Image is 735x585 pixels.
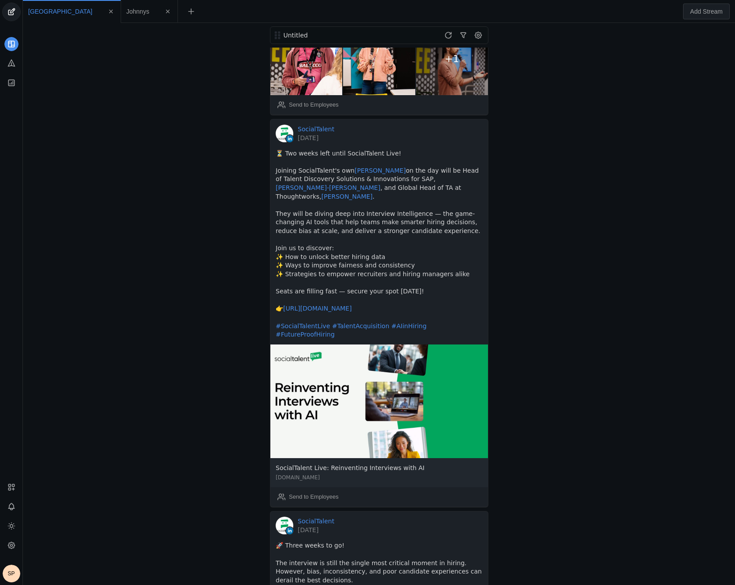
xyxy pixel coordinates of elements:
[343,23,415,95] img: undefined
[284,31,388,40] div: Untitled
[298,125,334,133] a: SocialTalent
[274,98,342,112] button: Send to Employees
[332,322,389,330] a: #TalentAcquisition
[28,8,92,15] span: Click to edit name
[283,305,352,312] a: [URL][DOMAIN_NAME]
[276,463,483,472] span: SocialTalent Live: Reinventing Interviews with AI
[276,149,483,339] pre: ⏳ Two weeks left until SocialTalent Live! Joining SocialTalent's own on the day will be Head of T...
[3,565,20,582] button: SP
[690,7,723,16] span: Add Stream
[276,184,380,191] a: [PERSON_NAME]-[PERSON_NAME]
[276,517,293,534] img: cache
[289,100,339,109] div: Send to Employees
[298,517,334,526] a: SocialTalent
[276,322,330,330] a: #SocialTalentLive
[276,125,293,142] img: cache
[274,490,342,504] button: Send to Employees
[160,4,176,19] app-icon-button: Close Tab
[270,23,342,95] img: undefined
[355,167,406,174] a: [PERSON_NAME]
[391,322,426,330] a: #AIinHiring
[126,8,149,15] span: Click to edit name
[289,492,339,501] div: Send to Employees
[683,4,730,19] button: Add Stream
[183,7,199,15] app-icon-button: New Tab
[416,23,488,95] img: undefined
[298,526,334,534] a: [DATE]
[103,4,119,19] app-icon-button: Close Tab
[270,344,488,459] img: cache
[298,133,334,142] a: [DATE]
[321,193,372,200] a: [PERSON_NAME]
[276,331,335,338] a: #FutureProofHiring
[276,473,483,482] span: [DOMAIN_NAME]
[270,458,488,487] a: SocialTalent Live: Reinventing Interviews with AI[DOMAIN_NAME]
